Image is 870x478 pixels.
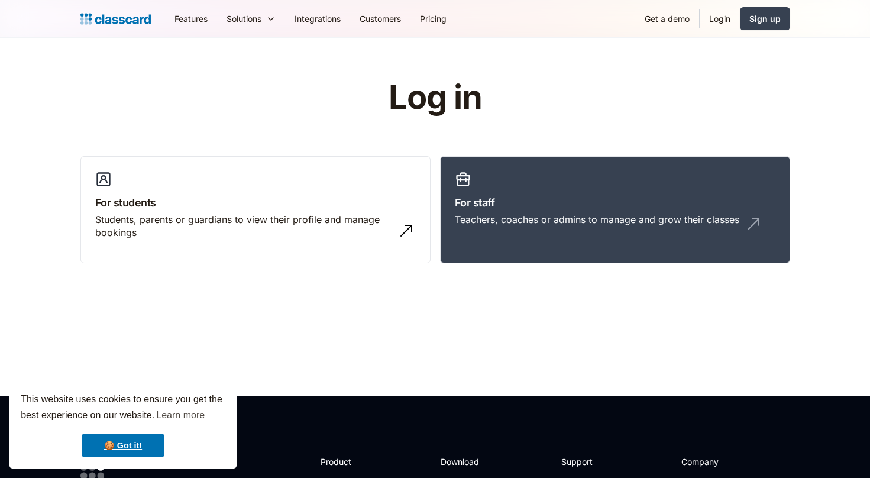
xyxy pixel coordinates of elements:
[165,5,217,32] a: Features
[740,7,790,30] a: Sign up
[9,381,237,469] div: cookieconsent
[217,5,285,32] div: Solutions
[321,456,384,468] h2: Product
[95,195,416,211] h3: For students
[80,156,431,264] a: For studentsStudents, parents or guardians to view their profile and manage bookings
[154,406,206,424] a: learn more about cookies
[21,392,225,424] span: This website uses cookies to ensure you get the best experience on our website.
[681,456,760,468] h2: Company
[700,5,740,32] a: Login
[441,456,489,468] h2: Download
[247,79,623,116] h1: Log in
[285,5,350,32] a: Integrations
[350,5,410,32] a: Customers
[95,213,392,240] div: Students, parents or guardians to view their profile and manage bookings
[561,456,609,468] h2: Support
[455,213,739,226] div: Teachers, coaches or admins to manage and grow their classes
[749,12,781,25] div: Sign up
[440,156,790,264] a: For staffTeachers, coaches or admins to manage and grow their classes
[410,5,456,32] a: Pricing
[80,11,151,27] a: home
[635,5,699,32] a: Get a demo
[455,195,775,211] h3: For staff
[82,434,164,457] a: dismiss cookie message
[227,12,261,25] div: Solutions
